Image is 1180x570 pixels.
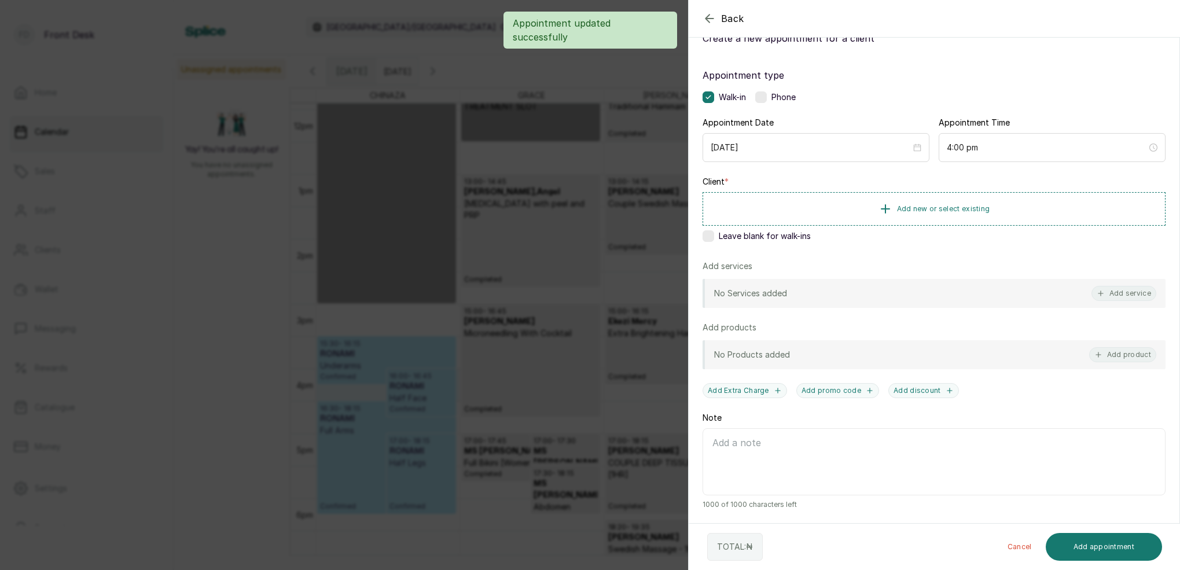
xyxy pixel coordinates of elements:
[717,541,753,553] p: TOTAL: ₦
[719,91,746,103] span: Walk-in
[703,117,774,128] label: Appointment Date
[998,533,1041,561] button: Cancel
[703,322,756,333] p: Add products
[703,192,1166,226] button: Add new or select existing
[947,141,1147,154] input: Select time
[1046,533,1163,561] button: Add appointment
[703,500,1166,509] span: 1000 of 1000 characters left
[703,383,787,398] button: Add Extra Charge
[513,16,668,44] p: Appointment updated successfully
[897,204,990,214] span: Add new or select existing
[703,260,752,272] p: Add services
[714,349,790,361] p: No Products added
[771,91,796,103] span: Phone
[703,68,1166,82] label: Appointment type
[939,117,1010,128] label: Appointment Time
[1089,347,1156,362] button: Add product
[703,176,729,187] label: Client
[796,383,879,398] button: Add promo code
[711,141,911,154] input: Select date
[888,383,959,398] button: Add discount
[703,412,722,424] label: Note
[719,230,811,242] span: Leave blank for walk-ins
[714,288,787,299] p: No Services added
[1091,286,1156,301] button: Add service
